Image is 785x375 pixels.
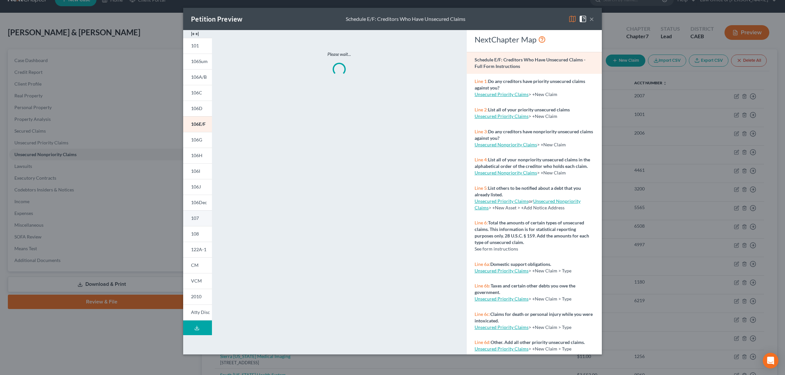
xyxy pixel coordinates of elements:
[183,273,212,289] a: VCM
[475,142,537,147] a: Unsecured Nonpriority Claims
[191,121,206,127] span: 106E/F
[191,30,199,38] img: expand-e0f6d898513216a626fdd78e52531dac95497ffd26381d4c15ee2fc46db09dca.svg
[475,91,529,97] a: Unsecured Priority Claims
[475,198,581,210] span: > +New Asset > +Add Notice Address
[239,51,439,57] p: Please wait...
[475,113,529,119] a: Unsecured Priority Claims
[475,311,490,317] span: Line 6c:
[475,185,488,191] span: Line 5:
[183,210,212,226] a: 107
[568,15,576,23] img: map-eea8200ae884c6f1103ae1953ef3d486a96c86aabb227e865a55264e3737af1f.svg
[475,107,488,112] span: Line 2:
[191,153,202,158] span: 106H
[183,101,212,116] a: 106D
[183,148,212,163] a: 106H
[191,231,199,236] span: 108
[475,283,491,288] span: Line 6b:
[529,346,571,351] span: > +New Claim > Type
[491,339,585,345] strong: Other. Add all other priority unsecured claims.
[183,195,212,210] a: 106Dec
[183,54,212,69] a: 106Sum
[191,43,199,48] span: 101
[537,142,566,147] span: > +New Claim
[191,74,207,80] span: 106A/B
[191,137,202,142] span: 106G
[475,268,529,273] a: Unsecured Priority Claims
[191,106,202,111] span: 106D
[183,132,212,148] a: 106G
[475,198,581,210] a: Unsecured Nonpriority Claims
[490,261,551,267] strong: Domestic support obligations.
[529,91,557,97] span: > +New Claim
[183,242,212,257] a: 122A-1
[191,14,242,24] div: Petition Preview
[191,168,200,174] span: 106I
[529,268,571,273] span: > +New Claim > Type
[537,170,566,175] span: > +New Claim
[579,15,587,23] img: help-close-5ba153eb36485ed6c1ea00a893f15db1cb9b99d6cae46e1a8edb6c62d00a1a76.svg
[763,353,778,368] div: Open Intercom Messenger
[191,278,202,284] span: VCM
[475,185,581,197] strong: List others to be notified about a debt that you already listed.
[191,58,208,64] span: 106Sum
[475,198,533,204] span: or
[183,179,212,195] a: 106J
[183,69,212,85] a: 106A/B
[475,246,518,252] span: See form instructions
[475,339,491,345] span: Line 6d:
[475,129,593,141] strong: Do any creditors have nonpriority unsecured claims against you?
[191,294,201,299] span: 2010
[191,247,206,252] span: 122A-1
[183,163,212,179] a: 106I
[191,262,199,268] span: CM
[183,289,212,304] a: 2010
[475,34,594,45] div: NextChapter Map
[475,157,488,162] span: Line 4:
[475,157,590,169] strong: List all of your nonpriority unsecured claims in the alphabetical order of the creditor who holds...
[183,304,212,320] a: Atty Disc
[488,107,570,112] strong: List all of your priority unsecured claims
[475,220,589,245] strong: Total the amounts of certain types of unsecured claims. This information is for statistical repor...
[589,15,594,23] button: ×
[475,346,529,351] a: Unsecured Priority Claims
[191,215,199,221] span: 107
[475,283,575,295] strong: Taxes and certain other debts you owe the government.
[183,38,212,54] a: 101
[475,311,593,323] strong: Claims for death or personal injury while you were intoxicated.
[529,296,571,302] span: > +New Claim > Type
[183,226,212,242] a: 108
[475,261,490,267] span: Line 6a:
[346,15,465,23] div: Schedule E/F: Creditors Who Have Unsecured Claims
[183,85,212,101] a: 106C
[475,324,529,330] a: Unsecured Priority Claims
[529,324,571,330] span: > +New Claim > Type
[191,309,210,315] span: Atty Disc
[475,78,488,84] span: Line 1:
[183,116,212,132] a: 106E/F
[475,170,537,175] a: Unsecured Nonpriority Claims
[475,57,585,69] strong: Schedule E/F: Creditors Who Have Unsecured Claims - Full Form Instructions
[183,257,212,273] a: CM
[191,184,201,189] span: 106J
[475,220,488,225] span: Line 6:
[475,129,488,134] span: Line 3:
[475,198,529,204] a: Unsecured Priority Claims
[191,90,202,95] span: 106C
[475,78,585,90] strong: Do any creditors have priority unsecured claims against you?
[529,113,557,119] span: > +New Claim
[191,200,207,205] span: 106Dec
[475,296,529,302] a: Unsecured Priority Claims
